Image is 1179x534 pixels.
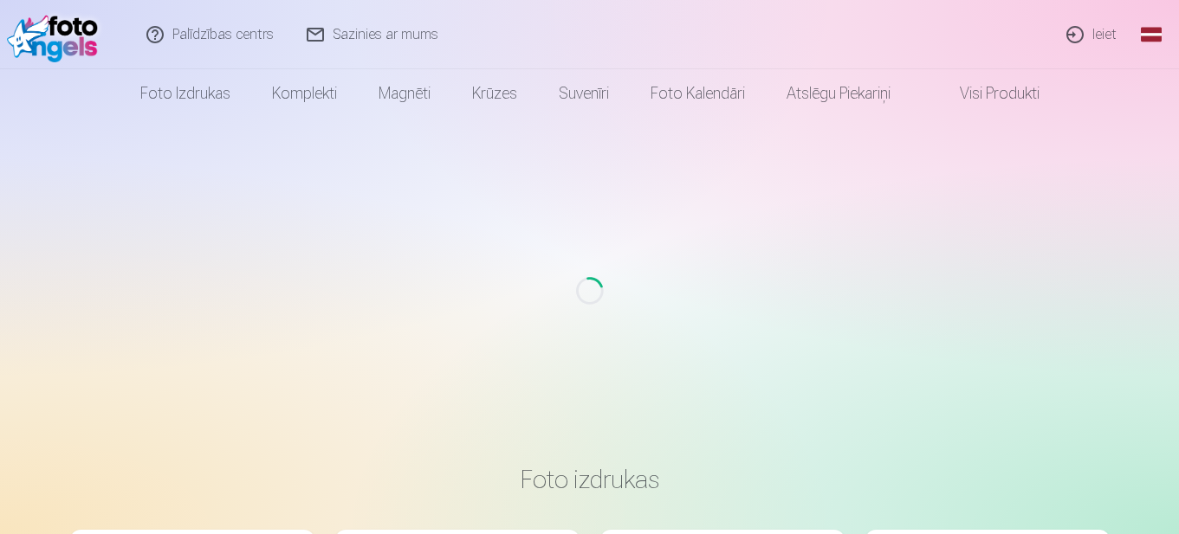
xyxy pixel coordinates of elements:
a: Suvenīri [538,69,630,118]
a: Foto kalendāri [630,69,766,118]
a: Krūzes [451,69,538,118]
a: Visi produkti [911,69,1060,118]
a: Foto izdrukas [120,69,251,118]
img: /fa1 [7,7,107,62]
h3: Foto izdrukas [84,464,1096,495]
a: Komplekti [251,69,358,118]
a: Atslēgu piekariņi [766,69,911,118]
a: Magnēti [358,69,451,118]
